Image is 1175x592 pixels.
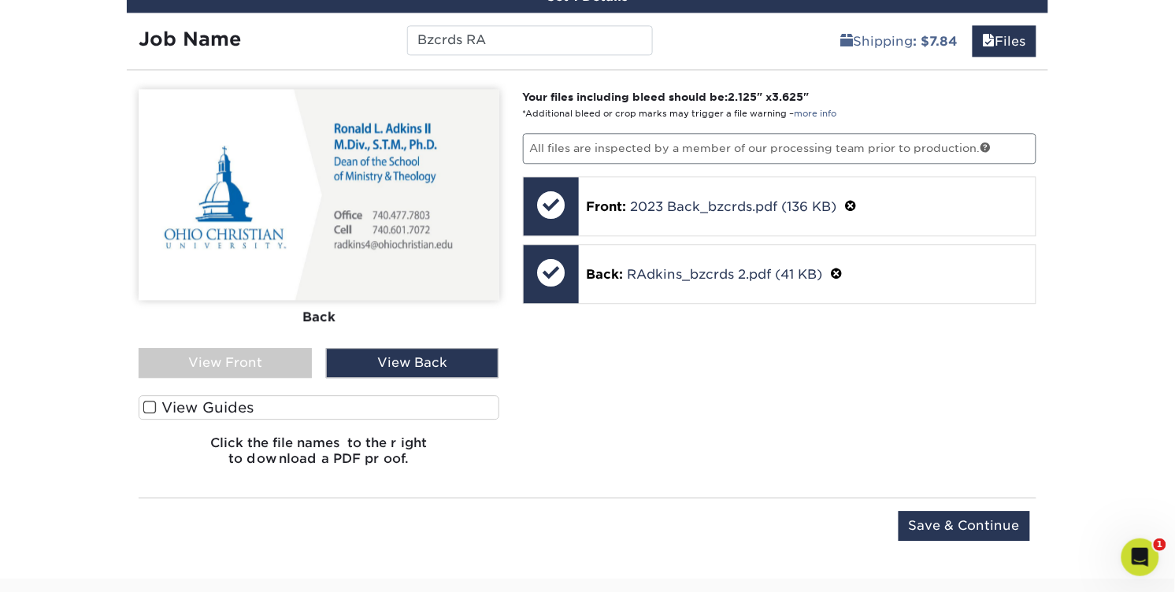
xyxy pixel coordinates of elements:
[139,435,499,478] h6: Click the file names to the right to download a PDF proof.
[139,395,499,420] label: View Guides
[523,109,837,119] small: *Additional bleed or crop marks may trigger a file warning –
[914,34,958,49] b: : $7.84
[326,348,499,378] div: View Back
[1121,538,1159,576] iframe: Intercom live chat
[523,133,1037,163] p: All files are inspected by a member of our processing team prior to production.
[899,511,1030,541] input: Save & Continue
[983,34,995,49] span: files
[631,199,837,214] a: 2023 Back_bzcrds.pdf (136 KB)
[587,199,627,214] span: Front:
[628,267,823,282] a: RAdkins_bzcrds 2.pdf (41 KB)
[407,25,652,55] input: Enter a job name
[973,25,1036,57] a: Files
[1154,538,1166,551] span: 1
[841,34,854,49] span: shipping
[587,267,624,282] span: Back:
[139,348,312,378] div: View Front
[795,109,837,119] a: more info
[139,299,499,334] div: Back
[139,28,241,50] strong: Job Name
[773,91,804,103] span: 3.625
[523,91,810,103] strong: Your files including bleed should be: " x "
[831,25,969,57] a: Shipping: $7.84
[728,91,758,103] span: 2.125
